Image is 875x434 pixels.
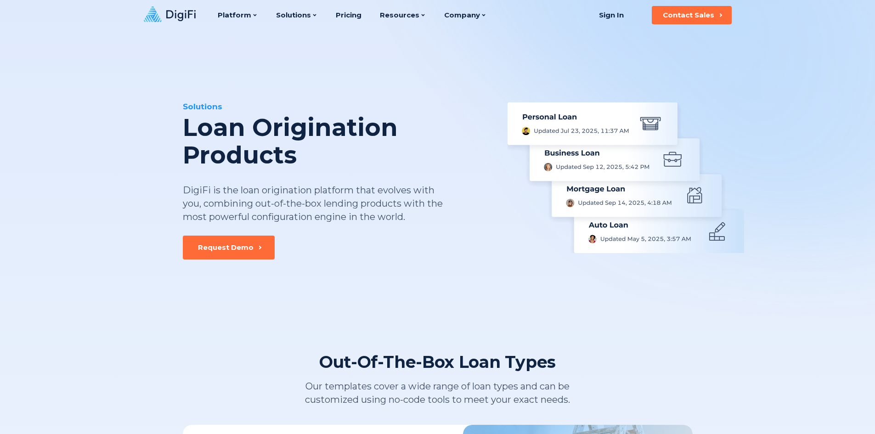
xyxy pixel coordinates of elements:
button: Contact Sales [652,6,732,24]
div: Loan Origination Products [183,114,491,169]
button: Request Demo [183,236,275,259]
div: Request Demo [198,243,254,252]
a: Sign In [588,6,635,24]
div: DigiFi is the loan origination platform that evolves with you, combining out-of-the-box lending p... [183,184,444,224]
div: Out-Of-The-Box Loan Types [319,351,556,372]
div: Our templates cover a wide range of loan types and can be customized using no-code tools to meet ... [267,380,608,406]
div: Contact Sales [663,11,714,20]
div: Solutions [183,101,491,112]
